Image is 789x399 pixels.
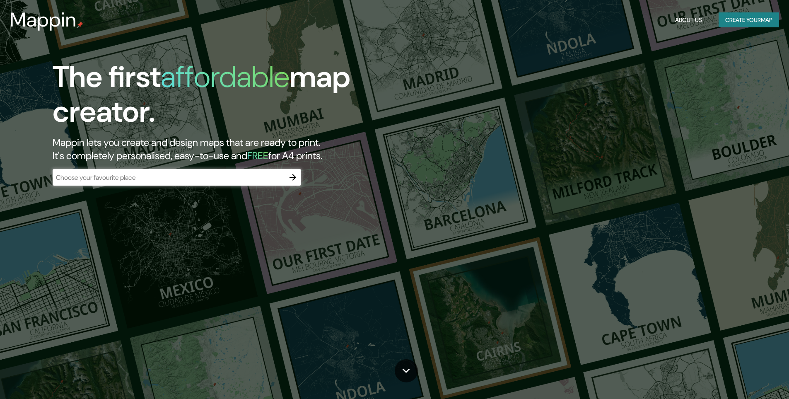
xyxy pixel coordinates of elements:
iframe: Help widget launcher [715,367,780,390]
button: About Us [672,12,705,28]
button: Create yourmap [719,12,779,28]
h1: affordable [161,58,290,96]
h2: Mappin lets you create and design maps that are ready to print. It's completely personalised, eas... [53,136,447,162]
h1: The first map creator. [53,60,447,136]
h5: FREE [247,149,268,162]
h3: Mappin [10,8,77,31]
img: mappin-pin [77,22,83,28]
input: Choose your favourite place [53,173,285,182]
